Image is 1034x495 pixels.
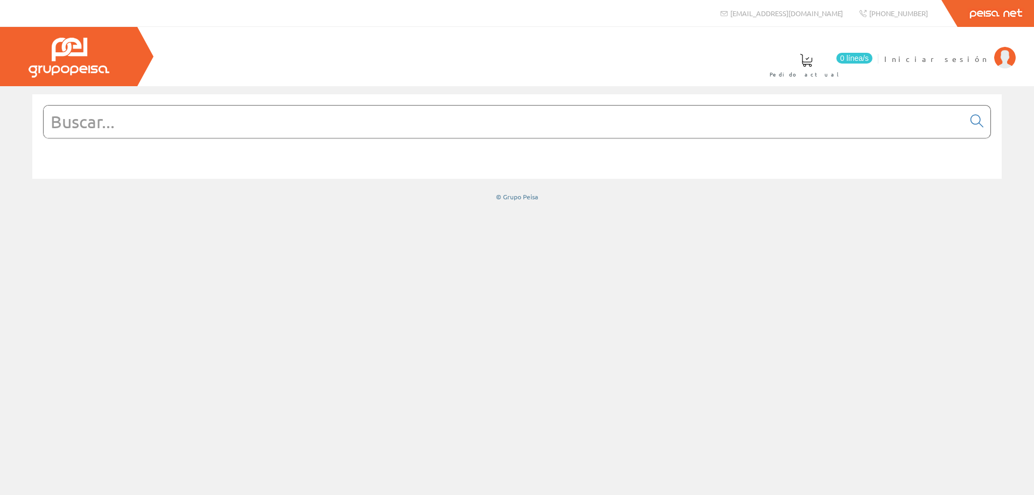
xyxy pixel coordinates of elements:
[836,53,872,64] span: 0 línea/s
[770,69,843,80] span: Pedido actual
[884,45,1016,55] a: Iniciar sesión
[869,9,928,18] span: [PHONE_NUMBER]
[29,38,109,78] img: Grupo Peisa
[884,53,989,64] span: Iniciar sesión
[32,192,1002,201] div: © Grupo Peisa
[44,106,964,138] input: Buscar...
[730,9,843,18] span: [EMAIL_ADDRESS][DOMAIN_NAME]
